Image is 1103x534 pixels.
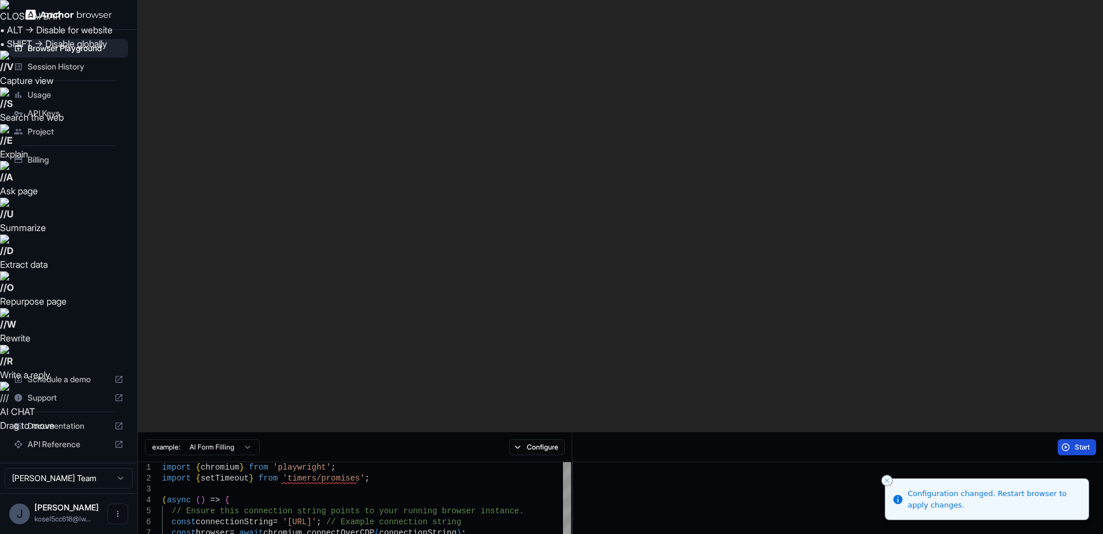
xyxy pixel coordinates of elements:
[162,495,167,505] span: (
[326,517,461,527] span: // Example connection string
[200,474,249,483] span: setTimeout
[9,435,128,454] div: API Reference
[138,517,151,528] div: 6
[249,474,253,483] span: }
[196,517,273,527] span: connectionString
[1075,443,1091,452] span: Start
[9,504,30,524] div: J
[200,495,205,505] span: )
[317,517,321,527] span: ;
[138,495,151,506] div: 4
[34,514,91,523] span: kosel5cc618@lwl.underseagolf.com
[273,517,277,527] span: =
[249,463,268,472] span: from
[107,504,128,524] button: Open menu
[172,506,413,516] span: // Ensure this connection string points to your ru
[509,439,565,455] button: Configure
[28,439,110,450] span: API Reference
[283,474,365,483] span: 'timers/promises'
[162,474,191,483] span: import
[331,463,335,472] span: ;
[273,463,331,472] span: 'playwright'
[881,475,893,486] button: Close toast
[413,506,524,516] span: nning browser instance.
[283,517,317,527] span: '[URL]'
[172,517,196,527] span: const
[138,462,151,473] div: 1
[239,463,244,472] span: }
[167,495,191,505] span: async
[259,474,278,483] span: from
[210,495,220,505] span: =>
[225,495,229,505] span: {
[34,502,99,512] span: John U.
[152,443,180,452] span: example:
[138,473,151,484] div: 2
[365,474,369,483] span: ;
[196,463,200,472] span: {
[196,474,200,483] span: {
[200,463,239,472] span: chromium
[196,495,200,505] span: (
[1058,439,1096,455] button: Start
[138,484,151,495] div: 3
[908,488,1079,510] div: Configuration changed. Restart browser to apply changes.
[138,506,151,517] div: 5
[162,463,191,472] span: import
